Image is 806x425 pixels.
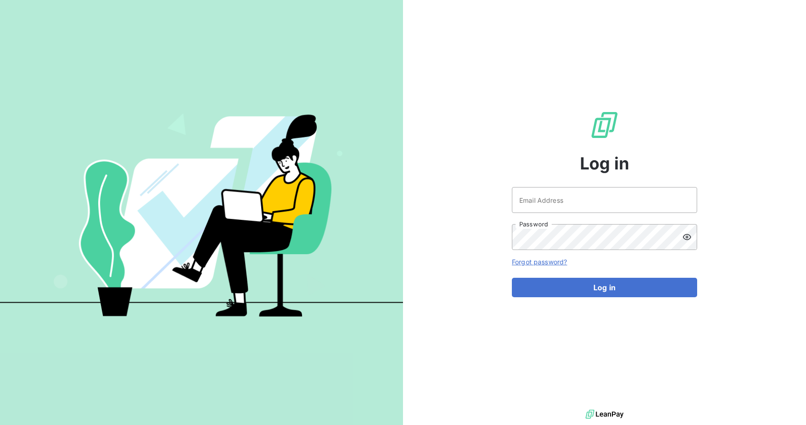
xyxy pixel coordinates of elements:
[580,151,630,176] span: Log in
[512,187,697,213] input: placeholder
[512,278,697,297] button: Log in
[590,110,619,140] img: LeanPay Logo
[586,407,623,421] img: logo
[512,258,567,266] a: Forgot password?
